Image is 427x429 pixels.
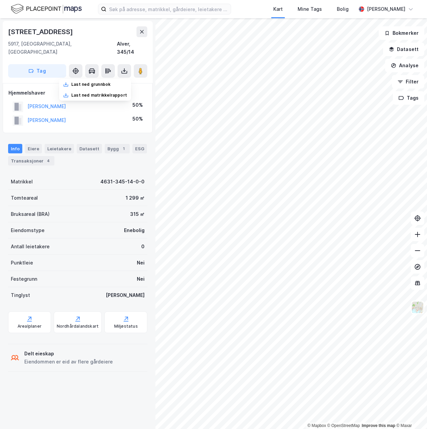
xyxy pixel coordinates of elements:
div: Nordhårdalandskart [57,324,99,329]
button: Filter [392,75,424,89]
div: Kontrollprogram for chat [393,397,427,429]
a: Improve this map [362,423,395,428]
div: 5917, [GEOGRAPHIC_DATA], [GEOGRAPHIC_DATA] [8,40,117,56]
div: 4631-345-14-0-0 [100,178,145,186]
img: Z [411,301,424,314]
div: Bolig [337,5,349,13]
div: 50% [132,115,143,123]
div: Tinglyst [11,291,30,299]
div: Hjemmelshaver [8,89,147,97]
div: Eiere [25,144,42,153]
div: Enebolig [124,226,145,234]
div: Eiendomstype [11,226,45,234]
div: Alver, 345/14 [117,40,147,56]
div: 1 [120,145,127,152]
div: Miljøstatus [114,324,138,329]
div: Eiendommen er eid av flere gårdeiere [24,358,113,366]
div: Antall leietakere [11,243,50,251]
div: Mine Tags [298,5,322,13]
div: Info [8,144,22,153]
div: Last ned grunnbok [71,82,110,87]
a: OpenStreetMap [327,423,360,428]
button: Tags [393,91,424,105]
iframe: Chat Widget [393,397,427,429]
div: Bruksareal (BRA) [11,210,50,218]
div: Delt eieskap [24,350,113,358]
div: Last ned matrikkelrapport [71,93,127,98]
div: [PERSON_NAME] [106,291,145,299]
div: [STREET_ADDRESS] [8,26,74,37]
img: logo.f888ab2527a4732fd821a326f86c7f29.svg [11,3,82,15]
div: 0 [141,243,145,251]
div: Festegrunn [11,275,37,283]
div: Bygg [105,144,130,153]
a: Mapbox [307,423,326,428]
div: Transaksjoner [8,156,54,166]
div: Datasett [77,144,102,153]
div: ESG [132,144,147,153]
div: 4 [45,157,52,164]
button: Bokmerker [379,26,424,40]
div: 1 299 ㎡ [126,194,145,202]
button: Datasett [383,43,424,56]
input: Søk på adresse, matrikkel, gårdeiere, leietakere eller personer [106,4,231,14]
div: 315 ㎡ [130,210,145,218]
div: 50% [132,101,143,109]
div: Arealplaner [18,324,42,329]
button: Analyse [385,59,424,72]
div: Tomteareal [11,194,38,202]
div: Matrikkel [11,178,33,186]
div: [PERSON_NAME] [367,5,405,13]
div: Nei [137,259,145,267]
button: Tag [8,64,66,78]
div: Nei [137,275,145,283]
div: Leietakere [45,144,74,153]
div: Punktleie [11,259,33,267]
div: Kart [273,5,283,13]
